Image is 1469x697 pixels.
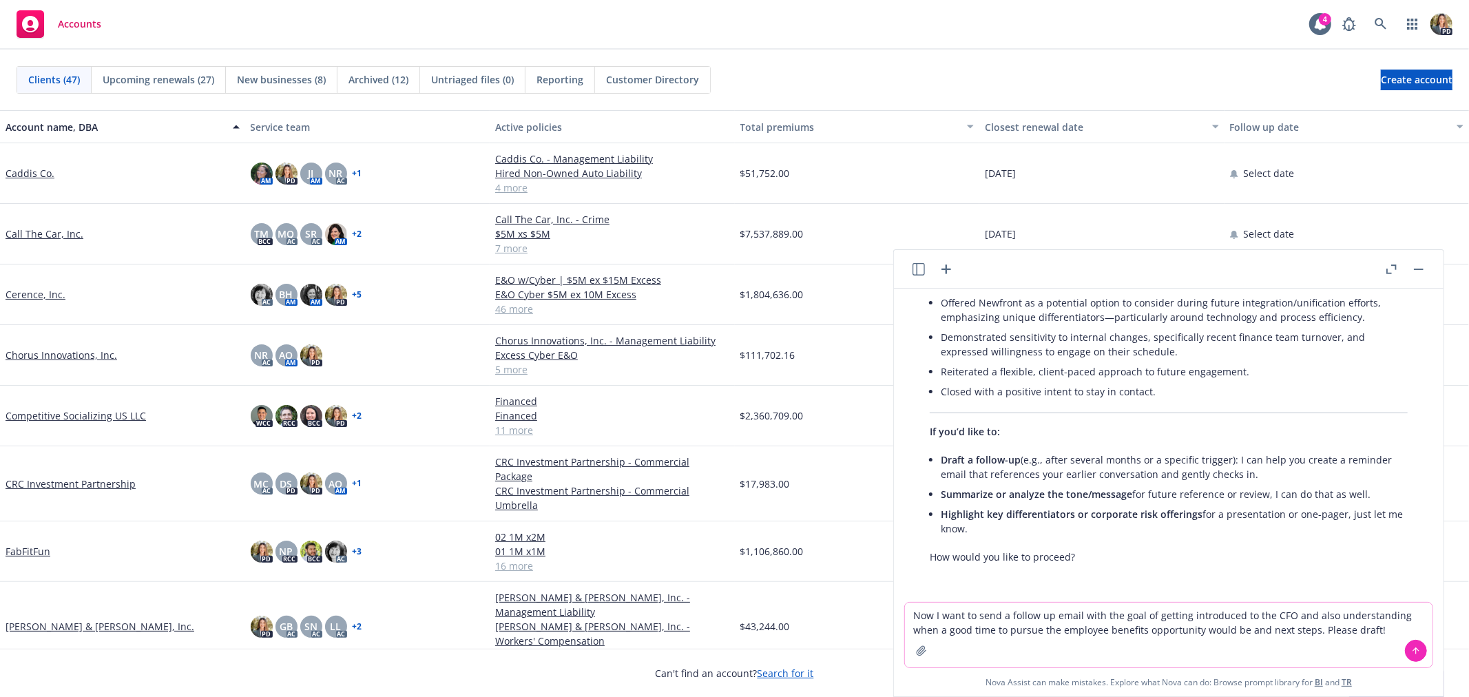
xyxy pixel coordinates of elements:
[353,230,362,238] a: + 2
[495,559,729,573] a: 16 more
[930,425,1000,438] span: If you’d like to:
[280,287,293,302] span: BH
[495,394,729,408] a: Financed
[1367,10,1395,38] a: Search
[941,450,1408,484] li: (e.g., after several months or a specific trigger): I can help you create a reminder email that r...
[495,408,729,423] a: Financed
[495,619,729,648] a: [PERSON_NAME] & [PERSON_NAME], Inc. - Workers' Compensation
[1399,10,1426,38] a: Switch app
[495,287,729,302] a: E&O Cyber $5M ex 10M Excess
[740,619,790,634] span: $43,244.00
[1381,67,1452,93] span: Create account
[941,453,1021,466] span: Draft a follow-up
[300,541,322,563] img: photo
[495,530,729,544] a: 02 1M x2M
[740,477,790,491] span: $17,983.00
[1381,70,1452,90] a: Create account
[941,293,1408,327] li: Offered Newfront as a potential option to consider during future integration/unification efforts,...
[278,227,295,241] span: MQ
[495,180,729,195] a: 4 more
[1244,166,1295,180] span: Select date
[254,477,269,491] span: MC
[941,508,1202,521] span: Highlight key differentiators or corporate risk offerings
[11,5,107,43] a: Accounts
[495,120,729,134] div: Active policies
[495,423,729,437] a: 11 more
[353,169,362,178] a: + 1
[304,619,317,634] span: SN
[28,72,80,87] span: Clients (47)
[305,227,317,241] span: SR
[495,590,729,619] a: [PERSON_NAME] & [PERSON_NAME], Inc. - Management Liability
[245,110,490,143] button: Service team
[329,477,343,491] span: AO
[103,72,214,87] span: Upcoming renewals (27)
[251,163,273,185] img: photo
[6,544,50,559] a: FabFitFun
[1230,120,1449,134] div: Follow up date
[495,333,729,348] a: Chorus Innovations, Inc. - Management Liability
[329,166,343,180] span: NR
[255,348,269,362] span: NR
[495,212,729,227] a: Call The Car, Inc. - Crime
[495,241,729,256] a: 7 more
[985,227,1016,241] span: [DATE]
[740,287,804,302] span: $1,804,636.00
[275,405,298,427] img: photo
[300,344,322,366] img: photo
[740,166,790,180] span: $51,752.00
[300,284,322,306] img: photo
[6,619,194,634] a: [PERSON_NAME] & [PERSON_NAME], Inc.
[251,616,273,638] img: photo
[979,110,1225,143] button: Closest renewal date
[941,327,1408,362] li: Demonstrated sensitivity to internal changes, specifically recent finance team turnover, and expr...
[431,72,514,87] span: Untriaged files (0)
[490,110,735,143] button: Active policies
[237,72,326,87] span: New businesses (8)
[6,166,54,180] a: Caddis Co.
[1430,13,1452,35] img: photo
[280,544,293,559] span: NP
[495,227,729,241] a: $5M xs $5M
[325,541,347,563] img: photo
[254,227,269,241] span: TM
[905,603,1432,667] textarea: Now I want to send a follow up email with the goal of getting introduced to the CFO and also unde...
[275,163,298,185] img: photo
[985,166,1016,180] span: [DATE]
[353,479,362,488] a: + 1
[495,483,729,512] a: CRC Investment Partnership - Commercial Umbrella
[353,291,362,299] a: + 5
[1342,676,1352,688] a: TR
[325,223,347,245] img: photo
[495,362,729,377] a: 5 more
[495,648,729,663] a: 5 more
[6,408,146,423] a: Competitive Socializing US LLC
[740,227,804,241] span: $7,537,889.00
[985,120,1204,134] div: Closest renewal date
[740,544,804,559] span: $1,106,860.00
[735,110,980,143] button: Total premiums
[6,477,136,491] a: CRC Investment Partnership
[6,227,83,241] a: Call The Car, Inc.
[6,348,117,362] a: Chorus Innovations, Inc.
[495,455,729,483] a: CRC Investment Partnership - Commercial Package
[353,623,362,631] a: + 2
[899,668,1438,696] span: Nova Assist can make mistakes. Explore what Nova can do: Browse prompt library for and
[348,72,408,87] span: Archived (12)
[740,120,959,134] div: Total premiums
[495,273,729,287] a: E&O w/Cyber | $5M ex $15M Excess
[495,544,729,559] a: 01 1M x1M
[941,362,1408,382] li: Reiterated a flexible, client-paced approach to future engagement.
[941,484,1408,504] li: for future reference or review, I can do that as well.
[280,619,293,634] span: GB
[6,287,65,302] a: Cerence, Inc.
[1244,227,1295,241] span: Select date
[309,166,314,180] span: JJ
[1319,13,1331,25] div: 4
[1315,676,1323,688] a: BI
[58,19,101,30] span: Accounts
[1335,10,1363,38] a: Report a Bug
[536,72,583,87] span: Reporting
[495,348,729,362] a: Excess Cyber E&O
